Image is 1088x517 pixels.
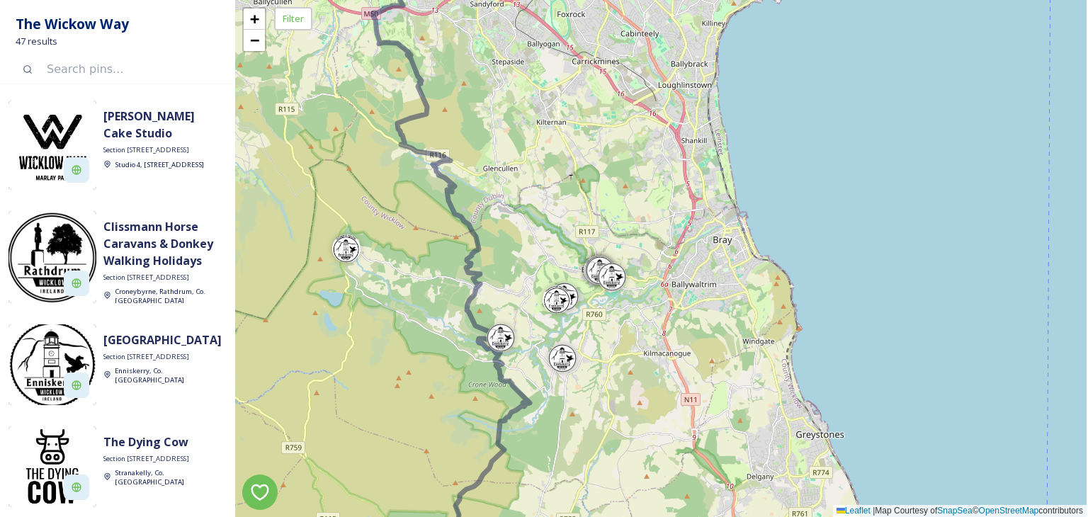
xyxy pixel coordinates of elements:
div: Filter [274,7,312,30]
img: The%20Dying%20Cow%204X4%20Stacked%201.jpg [8,426,96,507]
span: 47 results [16,35,57,48]
strong: [GEOGRAPHIC_DATA] [103,332,222,348]
div: Map Courtesy of © contributors [833,505,1087,517]
a: Enniskerry, Co. [GEOGRAPHIC_DATA] [115,365,221,384]
span: Studio 4, [STREET_ADDRESS] [115,160,204,169]
a: Zoom in [244,8,265,30]
a: Leaflet [837,506,871,516]
span: Enniskerry, Co. [GEOGRAPHIC_DATA] [115,366,184,385]
a: Stranakelly, Co. [GEOGRAPHIC_DATA] [115,467,221,486]
a: Croneybyrne, Rathdrum, Co. [GEOGRAPHIC_DATA] [115,286,221,305]
img: Wicklow%20Way%20Stamp%20-%20Marlay%20Park.jpg [8,101,96,189]
span: Section [STREET_ADDRESS] [103,352,189,362]
strong: The Wickow Way [16,14,129,33]
a: Studio 4, [STREET_ADDRESS] [115,159,204,169]
span: Stranakelly, Co. [GEOGRAPHIC_DATA] [115,468,184,487]
a: SnapSea [937,506,972,516]
a: OpenStreetMap [979,506,1039,516]
img: WCT%20STamps%20%5B2021%5D%20v32B%20%28Jan%202021%20FINAL-%20OUTLINED%29-11.jpg [8,324,96,405]
strong: Clissmann Horse Caravans & Donkey Walking Holidays [103,219,213,268]
span: Section [STREET_ADDRESS] [103,454,189,464]
strong: The Dying Cow [103,434,188,450]
span: Croneybyrne, Rathdrum, Co. [GEOGRAPHIC_DATA] [115,287,205,305]
span: Section [STREET_ADDRESS] [103,273,189,283]
span: | [873,506,875,516]
span: Section [STREET_ADDRESS] [103,145,189,155]
span: − [250,31,259,49]
input: Search pins... [40,54,221,85]
a: Zoom out [244,30,265,51]
span: + [250,10,259,28]
strong: [PERSON_NAME] Cake Studio [103,108,195,141]
img: WCT%20STamps%20%5B2021%5D%20v32B%20%28Jan%202021%20FINAL-%20OUTLINED%29-13.jpg [8,211,96,303]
